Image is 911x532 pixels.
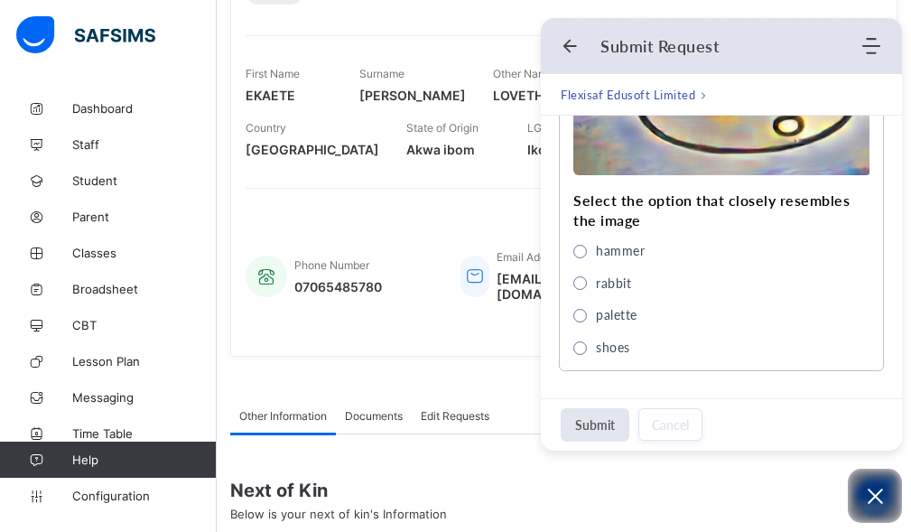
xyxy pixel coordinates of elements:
div: palette [573,305,637,325]
span: LOVETH [493,88,580,103]
span: Edit Requests [421,409,489,423]
span: State of Origin [406,121,479,135]
span: Akwa ibom [406,142,500,157]
span: palette [596,305,637,325]
div: hammer [573,241,645,261]
nav: breadcrumb [561,85,707,104]
span: [EMAIL_ADDRESS][DOMAIN_NAME] [497,271,649,302]
span: Documents [345,409,403,423]
button: Submit [561,408,629,442]
span: Configuration [72,489,216,503]
span: Select the option that closely resembles the image [573,191,869,230]
div: breadcrumb current pageFlexisaf Edusoft Limited [541,74,902,116]
span: Parent [72,210,217,224]
span: Messaging [72,390,217,405]
button: Cancel [638,408,702,441]
span: Other Information [239,409,327,423]
span: [GEOGRAPHIC_DATA] [246,142,379,157]
span: Classes [72,246,217,260]
span: Country [246,121,286,135]
span: Flexisaf Edusoft Limited [561,86,695,104]
span: shoes [596,338,630,358]
span: Ikot Abasi [527,142,621,157]
span: CBT [72,318,217,332]
span: Other Name [493,67,553,80]
span: Phone Number [294,258,369,272]
button: Open asap [848,469,902,523]
span: Dashboard [72,101,217,116]
span: Email Address [497,250,567,264]
span: Staff [72,137,217,152]
span: rabbit [596,274,631,294]
span: Student [72,173,217,188]
img: safsims [16,16,155,54]
span: Broadsheet [72,282,217,296]
span: Lesson Plan [72,354,217,369]
span: Time Table [72,426,217,441]
div: Modules Menu [860,37,882,55]
span: Surname [359,67,404,80]
div: shoes [573,338,630,358]
span: Next of Kin [230,480,897,501]
span: LGA [527,121,549,135]
span: Help [72,453,216,467]
span: First Name [246,67,300,80]
span: [PERSON_NAME] [359,88,466,103]
span: EKAETE [246,88,332,103]
span: 07065485780 [294,279,382,294]
button: Back [561,37,579,55]
span: Below is your next of kin's Information [230,507,447,521]
div: rabbit [573,274,631,294]
h1: Submit Request [600,36,720,56]
span: hammer [596,241,645,261]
